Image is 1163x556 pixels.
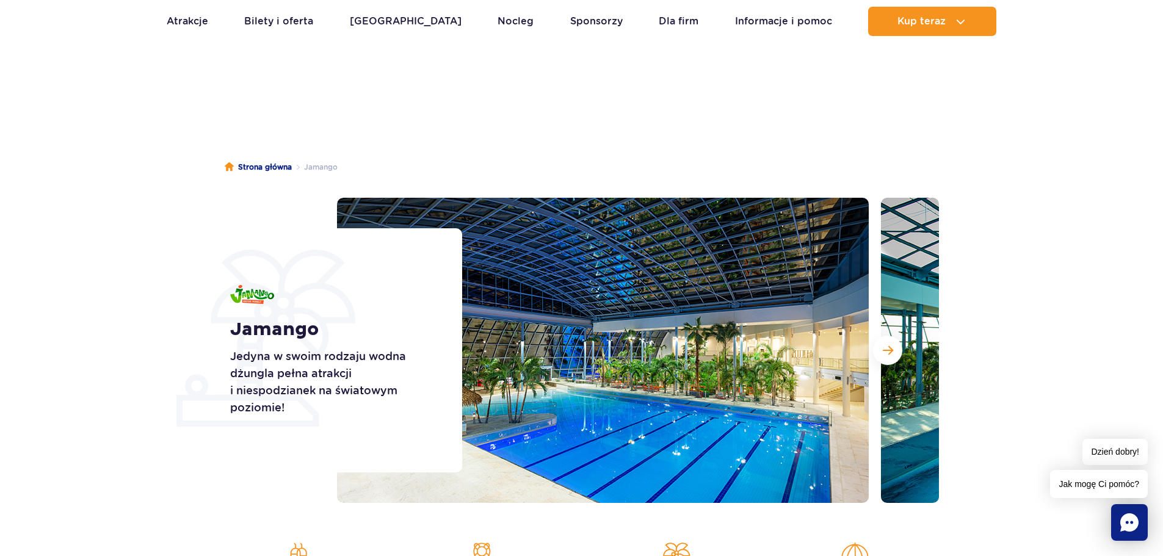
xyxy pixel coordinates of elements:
[350,7,462,36] a: [GEOGRAPHIC_DATA]
[873,336,902,365] button: Następny slajd
[225,161,292,173] a: Strona główna
[570,7,623,36] a: Sponsorzy
[897,16,946,27] span: Kup teraz
[1111,504,1148,541] div: Chat
[230,348,435,416] p: Jedyna w swoim rodzaju wodna dżungla pełna atrakcji i niespodzianek na światowym poziomie!
[230,285,274,304] img: Jamango
[659,7,698,36] a: Dla firm
[292,161,338,173] li: Jamango
[498,7,534,36] a: Nocleg
[167,7,208,36] a: Atrakcje
[735,7,832,36] a: Informacje i pomoc
[1050,470,1148,498] span: Jak mogę Ci pomóc?
[1082,439,1148,465] span: Dzień dobry!
[244,7,313,36] a: Bilety i oferta
[230,319,435,341] h1: Jamango
[868,7,996,36] button: Kup teraz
